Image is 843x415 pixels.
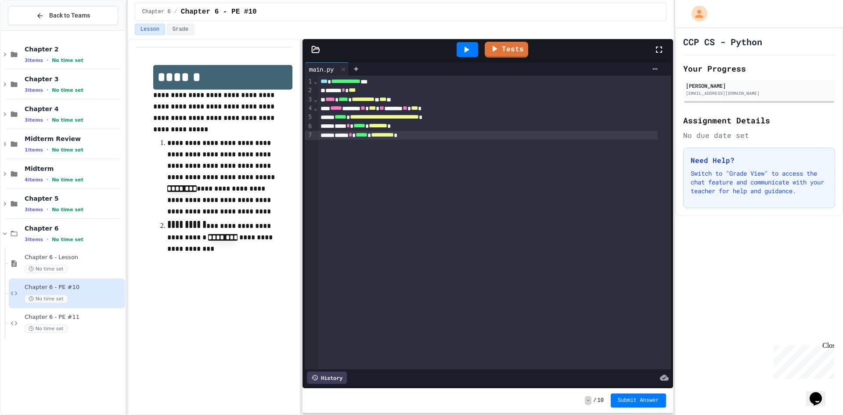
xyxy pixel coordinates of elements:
div: main.py [305,62,349,76]
span: • [47,176,48,183]
span: No time set [52,58,83,63]
span: Chapter 6 - PE #10 [181,7,257,17]
span: Chapter 6 - Lesson [25,254,123,261]
span: Chapter 6 - PE #10 [25,284,123,291]
h2: Your Progress [683,62,835,75]
span: Back to Teams [49,11,90,20]
span: 10 [598,397,604,404]
span: • [47,236,48,243]
span: Chapter 5 [25,195,123,202]
span: - [585,396,591,405]
span: Chapter 6 [25,224,123,232]
span: Fold line [313,105,318,112]
div: 3 [305,95,313,104]
div: 4 [305,104,313,113]
button: Lesson [135,24,165,35]
span: Submit Answer [618,397,659,404]
div: 6 [305,122,313,131]
span: Chapter 3 [25,75,123,83]
h1: CCP CS - Python [683,36,762,48]
span: Chapter 6 - PE #11 [25,314,123,321]
span: 3 items [25,87,43,93]
span: No time set [25,325,68,333]
div: No due date set [683,130,835,141]
iframe: chat widget [770,342,834,379]
span: No time set [25,265,68,273]
a: Tests [485,42,528,58]
h2: Assignment Details [683,114,835,126]
span: • [47,87,48,94]
span: Midterm [25,165,123,173]
button: Submit Answer [611,393,666,408]
span: • [47,57,48,64]
span: No time set [52,87,83,93]
div: [EMAIL_ADDRESS][DOMAIN_NAME] [686,90,832,97]
span: Fold line [313,96,318,103]
span: • [47,206,48,213]
span: No time set [52,207,83,213]
span: 4 items [25,177,43,183]
span: Chapter 6 [142,8,171,15]
span: / [593,397,596,404]
span: 1 items [25,147,43,153]
div: main.py [305,65,338,74]
span: • [47,116,48,123]
div: 1 [305,77,313,86]
span: 3 items [25,237,43,242]
span: No time set [52,117,83,123]
span: / [174,8,177,15]
span: Midterm Review [25,135,123,143]
span: • [47,146,48,153]
div: History [307,372,347,384]
p: Switch to "Grade View" to access the chat feature and communicate with your teacher for help and ... [691,169,828,195]
span: 3 items [25,58,43,63]
span: 3 items [25,207,43,213]
span: Fold line [313,78,318,85]
div: My Account [682,4,710,24]
div: 2 [305,86,313,95]
span: No time set [52,147,83,153]
div: 7 [305,131,313,140]
span: No time set [52,237,83,242]
span: Chapter 4 [25,105,123,113]
span: No time set [25,295,68,303]
span: No time set [52,177,83,183]
span: Chapter 2 [25,45,123,53]
h3: Need Help? [691,155,828,166]
button: Back to Teams [8,6,118,25]
div: [PERSON_NAME] [686,82,832,90]
iframe: chat widget [806,380,834,406]
span: 3 items [25,117,43,123]
div: Chat with us now!Close [4,4,61,56]
button: Grade [167,24,194,35]
div: 5 [305,113,313,122]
